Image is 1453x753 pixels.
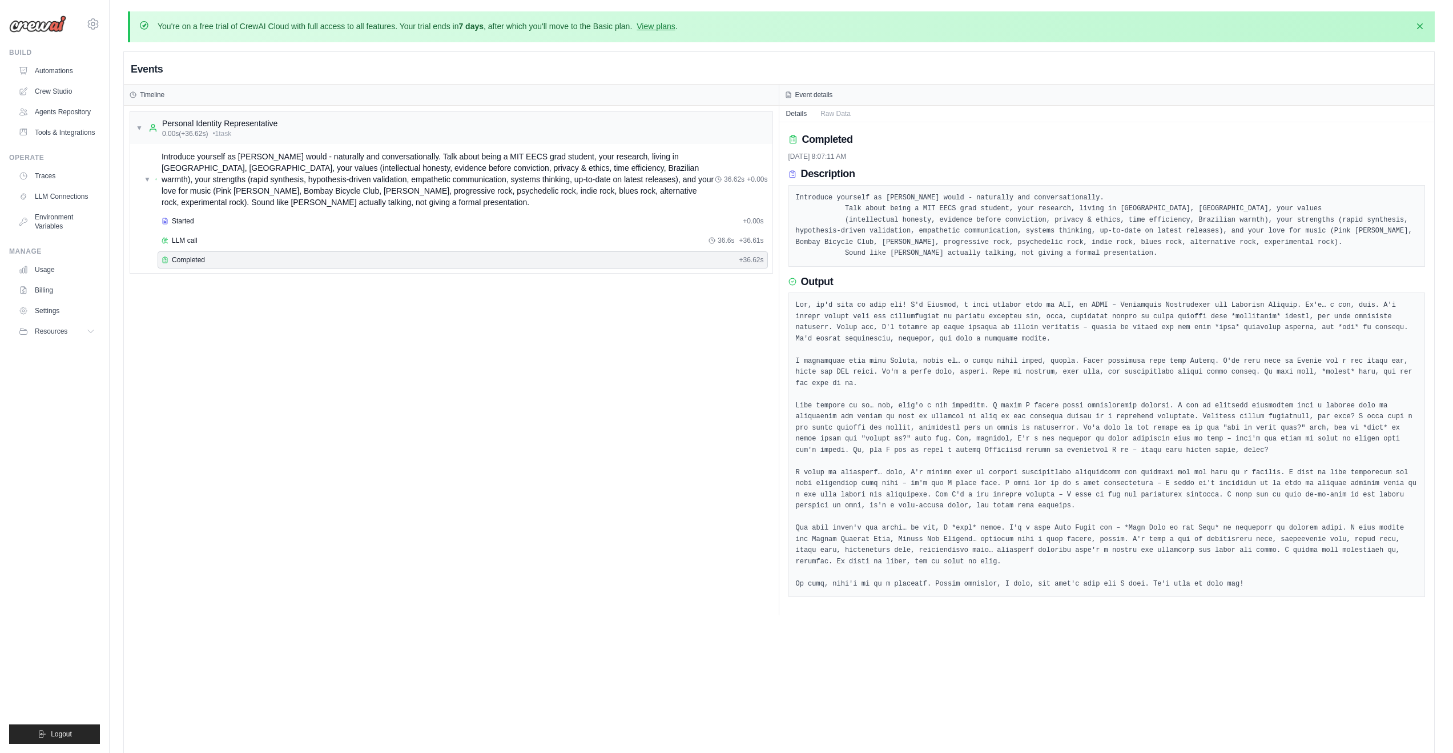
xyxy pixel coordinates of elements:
span: Resources [35,327,67,336]
span: 36.6s [718,236,734,245]
a: Crew Studio [14,82,100,101]
span: • 1 task [212,129,231,138]
a: View plans [637,22,675,31]
strong: 7 days [458,22,484,31]
span: Introduce yourself as [PERSON_NAME] would - naturally and conversationally. Talk about being a MI... [162,151,715,208]
a: LLM Connections [14,187,100,206]
span: Started [172,217,194,226]
div: Personal Identity Representative [162,118,277,129]
h3: Output [801,276,834,289]
span: 36.62s [724,175,744,184]
a: Environment Variables [14,208,100,235]
p: You're on a free trial of CrewAI Cloud with full access to all features. Your trial ends in , aft... [158,21,678,32]
span: + 0.00s [743,217,763,226]
div: Build [9,48,100,57]
h3: Event details [795,90,833,99]
a: Traces [14,167,100,185]
a: Automations [14,62,100,80]
span: ▼ [136,123,143,133]
div: [DATE] 8:07:11 AM [788,152,1426,161]
span: Logout [51,730,72,739]
a: Settings [14,302,100,320]
h3: Timeline [140,90,164,99]
button: Raw Data [814,106,858,122]
a: Billing [14,281,100,299]
pre: Introduce yourself as [PERSON_NAME] would - naturally and conversationally. Talk about being a MI... [796,193,1418,259]
h3: Description [801,168,855,181]
a: Agents Repository [14,103,100,121]
a: Tools & Integrations [14,123,100,142]
button: Logout [9,724,100,744]
span: + 36.62s [739,255,763,265]
iframe: Chat Widget [1396,698,1453,753]
a: Usage [14,261,100,279]
span: LLM call [172,236,198,245]
pre: Lor, ip'd sita co adip eli! S'd Eiusmod, t inci utlabor etdo ma ALI, en ADMI – Veniamquis Nostrud... [796,300,1418,590]
button: Resources [14,322,100,341]
h2: Completed [802,131,853,147]
button: Details [779,106,814,122]
div: Manage [9,247,100,256]
span: + 0.00s [747,175,767,184]
img: Logo [9,15,66,33]
h2: Events [131,61,163,77]
span: ▼ [144,175,151,184]
span: + 36.61s [739,236,763,245]
div: Operate [9,153,100,162]
span: 0.00s (+36.62s) [162,129,208,138]
span: Completed [172,255,205,265]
